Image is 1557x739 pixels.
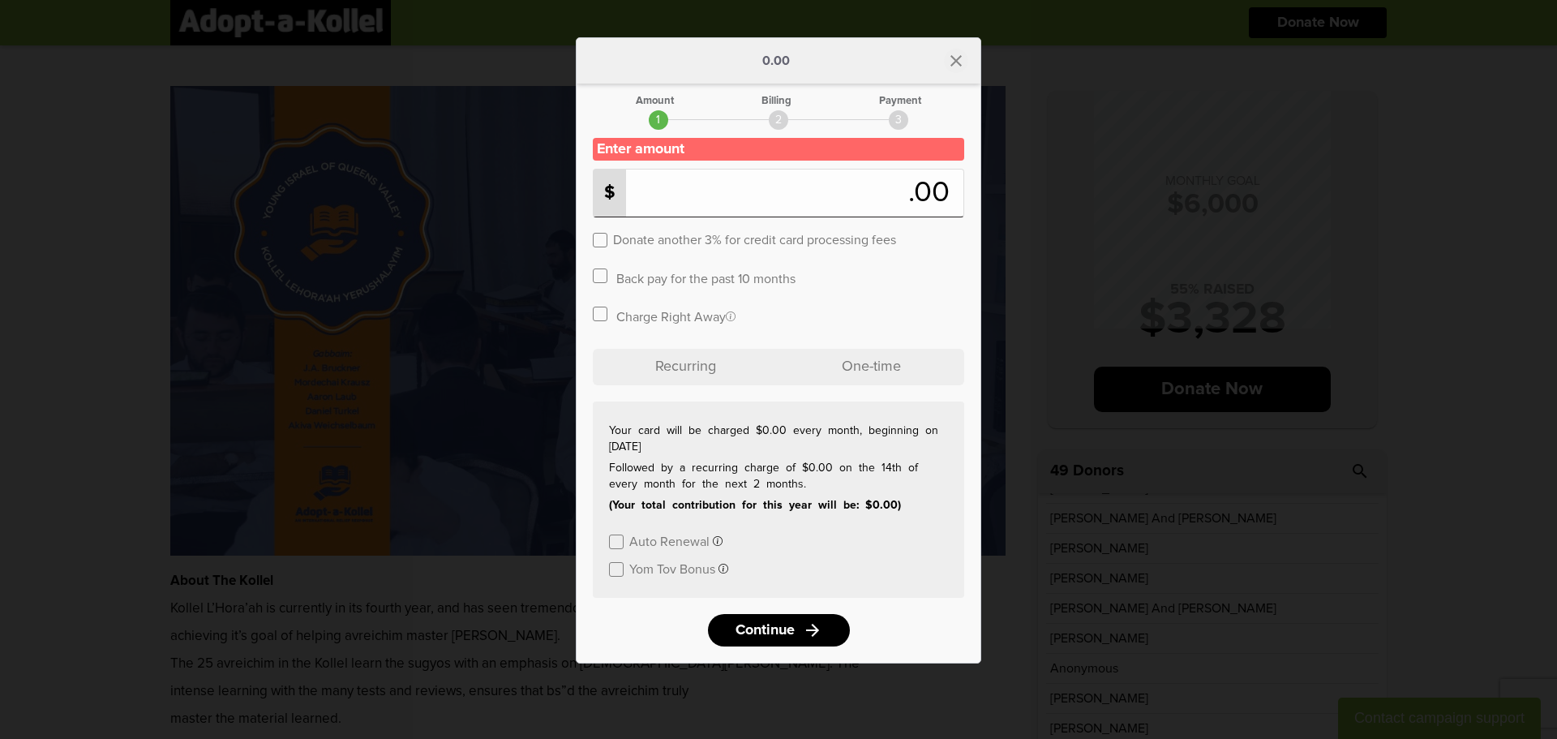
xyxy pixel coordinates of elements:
[761,96,791,106] div: Billing
[803,621,822,640] i: arrow_forward
[609,460,948,492] p: Followed by a recurring charge of $0.00 on the 14th of every month for the next 2 months.
[593,349,778,385] p: Recurring
[629,533,723,548] button: Auto Renewal
[769,110,788,130] div: 2
[889,110,908,130] div: 3
[629,561,715,576] label: Yom Tov Bonus
[616,270,796,286] label: Back pay for the past 10 months
[616,308,736,324] label: Charge Right Away
[649,110,668,130] div: 1
[636,96,674,106] div: Amount
[609,423,948,455] p: Your card will be charged $0.00 every month, beginning on [DATE]
[879,96,921,106] div: Payment
[629,533,710,548] label: Auto Renewal
[908,178,958,208] span: .00
[736,623,795,638] span: Continue
[594,170,626,217] p: $
[609,497,948,513] p: (Your total contribution for this year will be: $0.00)
[762,54,790,67] p: 0.00
[629,561,728,576] button: Yom Tov Bonus
[708,614,850,647] a: Continuearrow_forward
[593,138,964,161] p: Enter amount
[778,349,964,385] p: One-time
[613,231,896,247] label: Donate another 3% for credit card processing fees
[946,51,966,71] i: close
